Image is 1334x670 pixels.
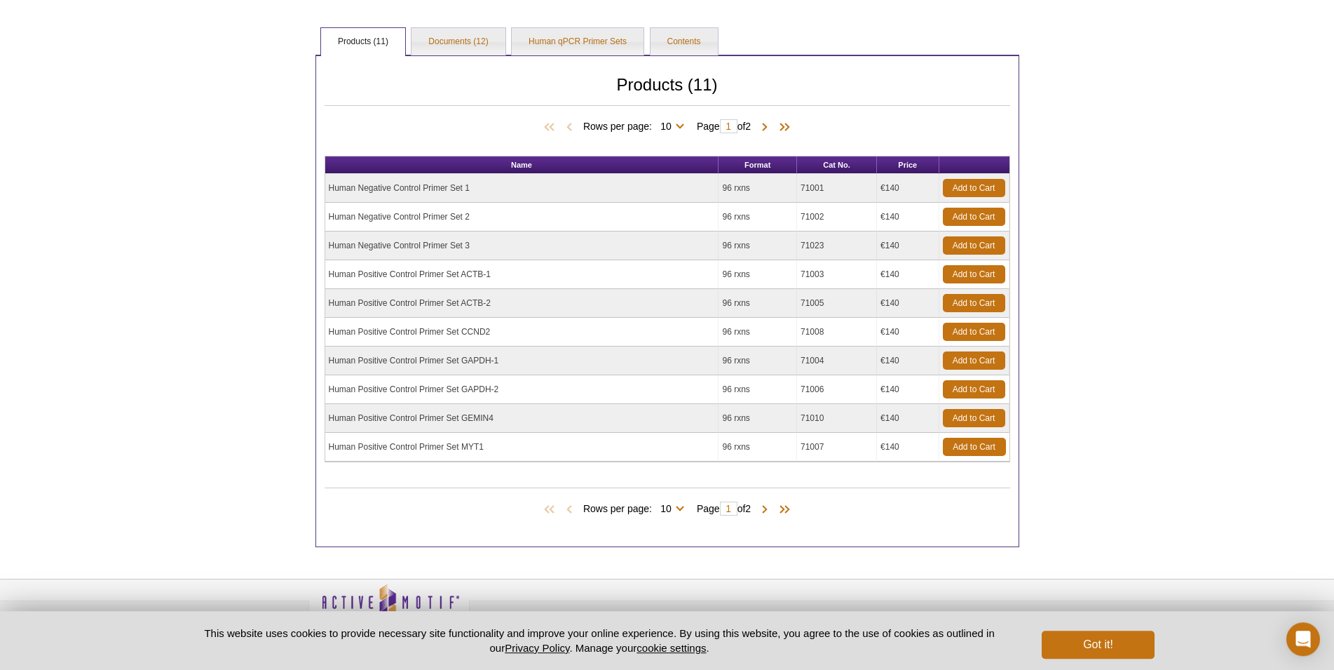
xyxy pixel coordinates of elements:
a: Add to Cart [943,179,1005,197]
p: This website uses cookies to provide necessary site functionality and improve your online experie... [180,626,1019,655]
td: €140 [877,203,939,232]
td: 96 rxns [719,375,797,404]
span: Rows per page: [583,119,690,133]
span: 2 [745,121,751,132]
td: 71023 [797,232,877,260]
td: 96 rxns [719,174,797,203]
span: 2 [745,503,751,514]
a: Add to Cart [943,409,1005,427]
a: Add to Cart [943,323,1005,341]
td: Human Positive Control Primer Set MYT1 [325,433,719,462]
a: Privacy Policy [505,642,569,654]
td: 71010 [797,404,877,433]
td: 96 rxns [719,433,797,462]
td: 71006 [797,375,877,404]
td: Human Negative Control Primer Set 1 [325,174,719,203]
span: Page of [690,119,758,133]
td: Human Positive Control Primer Set GEMIN4 [325,404,719,433]
a: Documents (12) [411,28,505,56]
span: Previous Page [562,503,576,517]
td: €140 [877,375,939,404]
td: 96 rxns [719,347,797,375]
td: 71003 [797,260,877,289]
span: Page of [690,502,758,516]
button: cookie settings [637,642,706,654]
th: Name [325,156,719,174]
span: Rows per page: [583,501,690,515]
th: Cat No. [797,156,877,174]
a: Add to Cart [943,351,1005,370]
td: Human Positive Control Primer Set CCND2 [325,318,719,347]
a: Add to Cart [943,380,1005,398]
td: 96 rxns [719,203,797,232]
table: Click to Verify - This site chose Symantec SSL for secure e-commerce and confidential communicati... [869,604,974,635]
th: Price [877,156,939,174]
span: Next Page [758,503,772,517]
span: Last Page [772,503,793,517]
td: 71002 [797,203,877,232]
a: Add to Cart [943,438,1006,456]
td: 71008 [797,318,877,347]
a: Add to Cart [943,208,1005,226]
td: 71004 [797,347,877,375]
span: Last Page [772,121,793,135]
td: 71005 [797,289,877,318]
td: €140 [877,289,939,318]
td: 96 rxns [719,318,797,347]
th: Format [719,156,797,174]
td: Human Positive Control Primer Set GAPDH-2 [325,375,719,404]
td: Human Negative Control Primer Set 2 [325,203,719,232]
td: €140 [877,318,939,347]
a: Human qPCR Primer Sets [512,28,644,56]
a: Add to Cart [943,294,1005,312]
td: Human Positive Control Primer Set ACTB-2 [325,289,719,318]
h2: Products (11) [325,79,1010,106]
img: Active Motif, [308,579,470,636]
td: 71001 [797,174,877,203]
td: €140 [877,174,939,203]
td: 96 rxns [719,289,797,318]
div: Open Intercom Messenger [1286,622,1320,656]
a: Add to Cart [943,265,1005,283]
span: First Page [541,503,562,517]
td: 71007 [797,433,877,462]
td: 96 rxns [719,404,797,433]
td: €140 [877,347,939,375]
td: €140 [877,232,939,260]
span: First Page [541,121,562,135]
td: €140 [877,404,939,433]
td: 96 rxns [719,260,797,289]
span: Previous Page [562,121,576,135]
a: Contents [651,28,718,56]
td: €140 [877,260,939,289]
td: 96 rxns [719,232,797,260]
td: Human Positive Control Primer Set GAPDH-1 [325,347,719,375]
button: Got it! [1042,631,1154,659]
a: Products (11) [321,28,405,56]
a: Add to Cart [943,236,1005,255]
td: €140 [877,433,939,462]
td: Human Positive Control Primer Set ACTB-1 [325,260,719,289]
h2: Products (11) [325,488,1010,488]
span: Next Page [758,121,772,135]
td: Human Negative Control Primer Set 3 [325,232,719,260]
